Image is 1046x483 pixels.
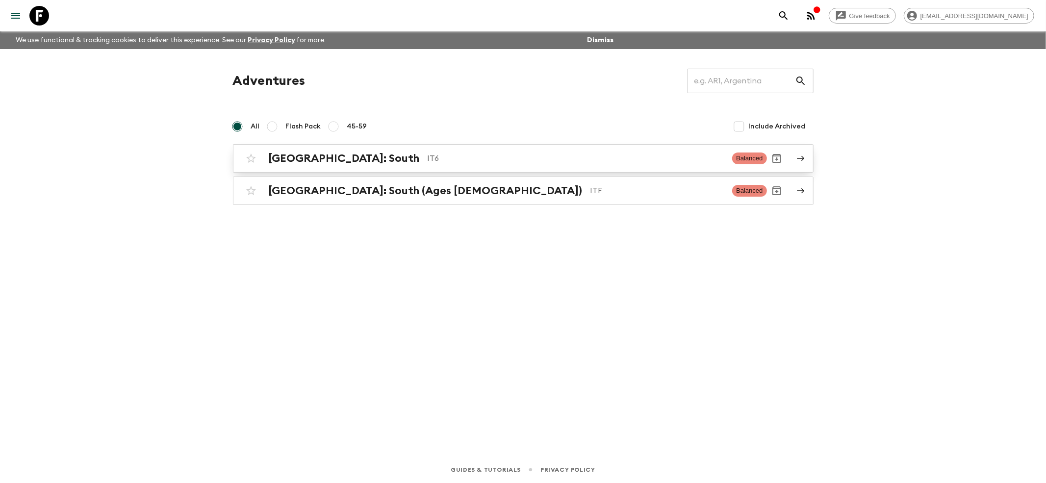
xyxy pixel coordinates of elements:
[269,184,583,197] h2: [GEOGRAPHIC_DATA]: South (Ages [DEMOGRAPHIC_DATA])
[233,71,306,91] h1: Adventures
[12,31,330,49] p: We use functional & tracking cookies to deliver this experience. See our for more.
[585,33,616,47] button: Dismiss
[749,122,806,131] span: Include Archived
[6,6,26,25] button: menu
[451,464,521,475] a: Guides & Tutorials
[286,122,321,131] span: Flash Pack
[269,152,420,165] h2: [GEOGRAPHIC_DATA]: South
[251,122,260,131] span: All
[732,153,766,164] span: Balanced
[540,464,595,475] a: Privacy Policy
[233,144,814,173] a: [GEOGRAPHIC_DATA]: SouthIT6BalancedArchive
[233,177,814,205] a: [GEOGRAPHIC_DATA]: South (Ages [DEMOGRAPHIC_DATA])ITFBalancedArchive
[590,185,725,197] p: ITF
[767,181,787,201] button: Archive
[248,37,295,44] a: Privacy Policy
[844,12,895,20] span: Give feedback
[774,6,793,25] button: search adventures
[732,185,766,197] span: Balanced
[347,122,367,131] span: 45-59
[915,12,1034,20] span: [EMAIL_ADDRESS][DOMAIN_NAME]
[688,67,795,95] input: e.g. AR1, Argentina
[904,8,1034,24] div: [EMAIL_ADDRESS][DOMAIN_NAME]
[829,8,896,24] a: Give feedback
[428,153,725,164] p: IT6
[767,149,787,168] button: Archive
